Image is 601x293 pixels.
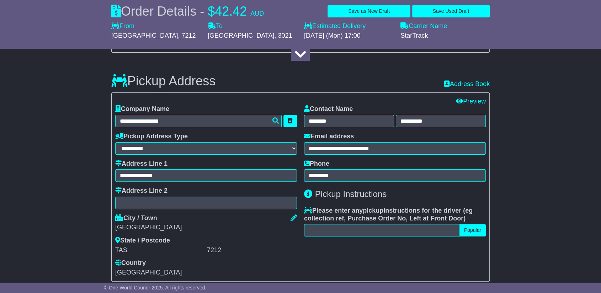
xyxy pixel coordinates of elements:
a: Address Book [444,80,490,88]
span: © One World Courier 2025. All rights reserved. [104,285,207,291]
h3: Pickup Address [111,74,216,88]
span: , 3021 [274,32,292,39]
button: Popular [459,224,486,236]
label: Carrier Name [400,22,447,30]
label: Address Line 1 [115,160,167,168]
label: State / Postcode [115,237,170,245]
label: Contact Name [304,105,353,113]
label: Phone [304,160,329,168]
div: TAS [115,246,205,254]
span: pickup [363,207,383,214]
div: [GEOGRAPHIC_DATA] [115,224,297,231]
label: To [208,22,223,30]
span: $ [208,4,215,18]
span: [GEOGRAPHIC_DATA] [111,32,178,39]
span: , 7212 [178,32,196,39]
a: Preview [456,98,486,105]
div: [DATE] (Mon) 17:00 [304,32,393,40]
label: Please enter any instructions for the driver ( ) [304,207,486,222]
div: 7212 [207,246,297,254]
span: AUD [250,10,264,17]
label: Country [115,259,146,267]
label: Company Name [115,105,169,113]
span: 42.42 [215,4,247,18]
div: Order Details - [111,4,264,19]
span: [GEOGRAPHIC_DATA] [115,269,182,276]
button: Save Used Draft [412,5,490,17]
label: Pickup Address Type [115,133,188,140]
label: Estimated Delivery [304,22,393,30]
label: City / Town [115,214,157,222]
button: Save as New Draft [328,5,410,17]
label: Address Line 2 [115,187,167,195]
label: From [111,22,134,30]
label: Email address [304,133,354,140]
div: StarTrack [400,32,490,40]
span: eg collection ref, Purchase Order No, Left at Front Door [304,207,473,222]
span: Pickup Instructions [315,189,387,199]
span: [GEOGRAPHIC_DATA] [208,32,274,39]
